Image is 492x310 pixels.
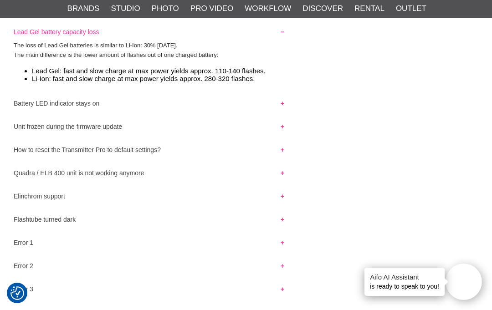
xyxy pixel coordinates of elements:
button: Elinchrom support [5,188,292,200]
a: Workflow [245,3,291,15]
button: Flashtube turned dark [5,211,292,223]
a: Pro Video [190,3,233,15]
img: Revisit consent button [10,286,24,300]
button: Quadra / ELB 400 unit is not working anymore [5,165,292,177]
a: Photo [152,3,179,15]
button: How to reset the Transmitter Pro to default settings? [5,142,292,153]
p: The loss of Lead Gel batteries is similar to Li-Ion: 30% [DATE]. [14,41,476,51]
h4: Aifo AI Assistant [370,272,439,282]
a: Outlet [396,3,426,15]
button: Lead Gel battery capacity loss [5,24,292,36]
a: Discover [302,3,343,15]
p: The main difference is the lower amount of flashes out of one charged battery: [14,51,476,60]
li: Li-Ion: fast and slow charge at max power yields approx. 280-320 flashes. [32,75,476,82]
a: Studio [111,3,140,15]
li: Lead Gel: fast and slow charge at max power yields approx. 110-140 flashes. [32,67,476,75]
button: Error 1 [5,234,292,246]
button: Unit frozen during the firmware update [5,118,292,130]
button: Consent Preferences [10,285,24,301]
a: Brands [67,3,100,15]
div: is ready to speak to you! [364,268,445,296]
button: Battery LED indicator stays on [5,95,292,107]
button: Error 3 [5,281,292,293]
button: Error 2 [5,258,292,269]
a: Rental [354,3,384,15]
